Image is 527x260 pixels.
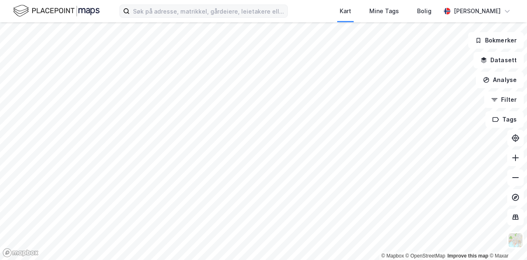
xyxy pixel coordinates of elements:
[381,253,404,259] a: Mapbox
[473,52,524,68] button: Datasett
[448,253,488,259] a: Improve this map
[476,72,524,88] button: Analyse
[485,111,524,128] button: Tags
[417,6,431,16] div: Bolig
[406,253,445,259] a: OpenStreetMap
[369,6,399,16] div: Mine Tags
[130,5,287,17] input: Søk på adresse, matrikkel, gårdeiere, leietakere eller personer
[468,32,524,49] button: Bokmerker
[340,6,351,16] div: Kart
[2,248,39,258] a: Mapbox homepage
[484,91,524,108] button: Filter
[13,4,100,18] img: logo.f888ab2527a4732fd821a326f86c7f29.svg
[454,6,501,16] div: [PERSON_NAME]
[486,220,527,260] iframe: Chat Widget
